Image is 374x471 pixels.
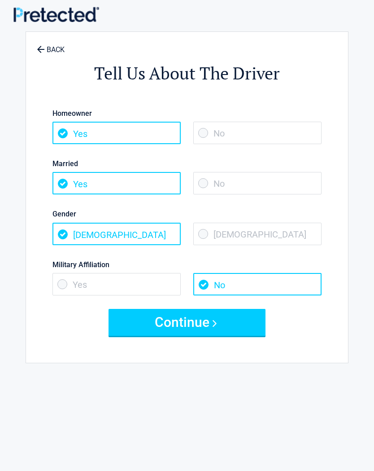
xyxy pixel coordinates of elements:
[52,223,181,245] span: [DEMOGRAPHIC_DATA]
[193,223,322,245] span: [DEMOGRAPHIC_DATA]
[52,172,181,194] span: Yes
[193,122,322,144] span: No
[193,273,322,295] span: No
[30,62,344,85] h2: Tell Us About The Driver
[52,107,322,119] label: Homeowner
[193,172,322,194] span: No
[52,158,322,170] label: Married
[52,273,181,295] span: Yes
[52,122,181,144] span: Yes
[35,38,66,53] a: BACK
[13,7,99,22] img: Main Logo
[52,259,322,271] label: Military Affiliation
[109,309,265,336] button: Continue
[52,208,322,220] label: Gender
